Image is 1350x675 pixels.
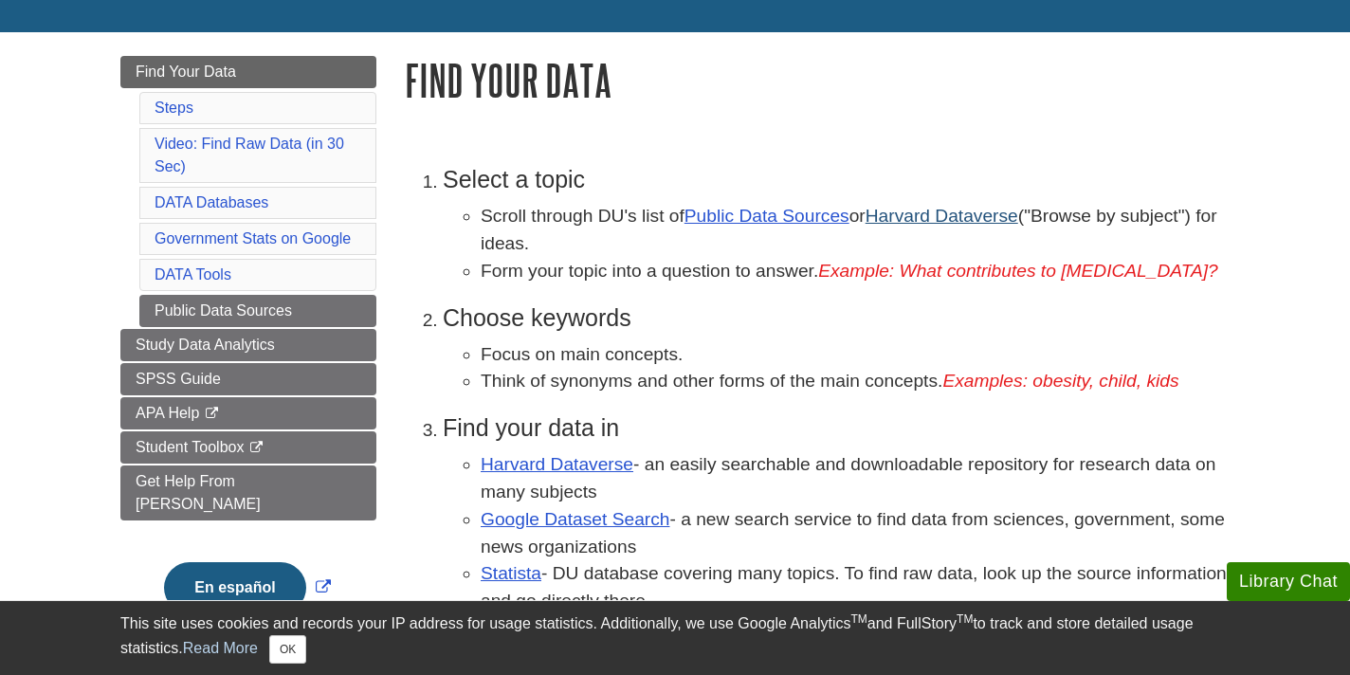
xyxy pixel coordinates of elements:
i: This link opens in a new window [204,408,220,420]
a: SPSS Guide [120,363,376,395]
a: Government Stats on Google [155,230,351,246]
a: Find Your Data [120,56,376,88]
a: Video: Find Raw Data (in 30 Sec) [155,136,344,174]
li: Focus on main concepts. [481,341,1230,369]
h3: Choose keywords [443,304,1230,332]
a: APA Help [120,397,376,429]
span: APA Help [136,405,199,421]
li: Think of synonyms and other forms of the main concepts. [481,368,1230,395]
h3: Find your data in [443,414,1230,442]
a: DATA Databases [155,194,268,210]
li: Form your topic into a question to answer. [481,258,1230,285]
button: Close [269,635,306,664]
a: Statista [481,563,541,583]
i: This link opens in a new window [248,442,265,454]
a: Study Data Analytics [120,329,376,361]
a: Read More [183,640,258,656]
h1: Find Your Data [405,56,1230,104]
div: Guide Page Menu [120,56,376,646]
a: Harvard Dataverse [481,454,633,474]
a: Public Data Sources [139,295,376,327]
a: Steps [155,100,193,116]
a: DATA Tools [155,266,231,283]
li: - an easily searchable and downloadable repository for research data on many subjects [481,451,1230,506]
a: Get Help From [PERSON_NAME] [120,465,376,520]
span: Study Data Analytics [136,337,275,353]
h3: Select a topic [443,166,1230,193]
a: Student Toolbox [120,431,376,464]
sup: TM [850,612,867,626]
a: Google Dataset Search [481,509,669,529]
li: - DU database covering many topics. To find raw data, look up the source information and go direc... [481,560,1230,642]
span: Get Help From [PERSON_NAME] [136,473,261,512]
em: Examples: obesity, child, kids [942,371,1178,391]
a: Harvard Dataverse [866,206,1018,226]
li: Scroll through DU's list of or ("Browse by subject") for ideas. [481,203,1230,258]
button: En español [164,562,305,613]
div: This site uses cookies and records your IP address for usage statistics. Additionally, we use Goo... [120,612,1230,664]
button: Library Chat [1227,562,1350,601]
span: Find Your Data [136,64,236,80]
span: Student Toolbox [136,439,244,455]
a: Link opens in new window [159,579,335,595]
a: Public Data Sources [684,206,849,226]
sup: TM [957,612,973,626]
span: SPSS Guide [136,371,221,387]
li: - a new search service to find data from sciences, government, some news organizations [481,506,1230,561]
em: Example: What contributes to [MEDICAL_DATA]? [818,261,1218,281]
